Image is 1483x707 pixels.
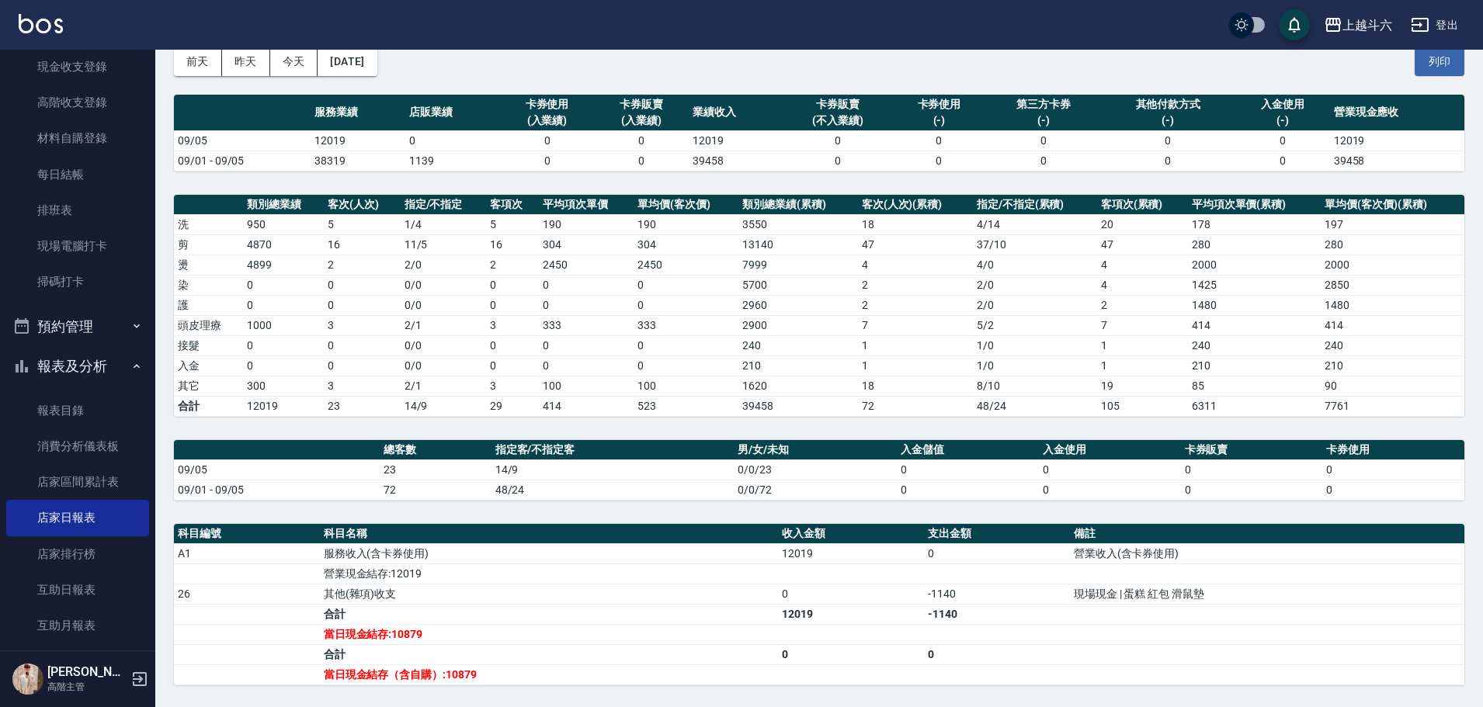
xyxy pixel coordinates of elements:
[634,275,738,295] td: 0
[1101,130,1235,151] td: 0
[401,234,487,255] td: 11 / 5
[1321,214,1464,234] td: 197
[320,624,779,644] td: 當日現金結存:10879
[47,664,127,680] h5: [PERSON_NAME]
[1188,255,1322,275] td: 2000
[973,195,1097,215] th: 指定/不指定(累積)
[6,608,149,643] a: 互助月報表
[1097,275,1188,295] td: 4
[1188,335,1322,355] td: 240
[6,120,149,156] a: 材料自購登錄
[486,255,539,275] td: 2
[924,524,1070,544] th: 支出金額
[858,295,973,315] td: 2
[1321,295,1464,315] td: 1480
[401,315,487,335] td: 2 / 1
[1097,315,1188,335] td: 7
[1181,459,1323,480] td: 0
[738,355,857,376] td: 210
[689,95,783,131] th: 業績收入
[243,335,324,355] td: 0
[47,680,127,694] p: 高階主管
[243,255,324,275] td: 4899
[1318,9,1398,41] button: 上越斗六
[243,214,324,234] td: 950
[500,130,595,151] td: 0
[1235,130,1330,151] td: 0
[1415,47,1464,76] button: 列印
[858,234,973,255] td: 47
[892,130,987,151] td: 0
[243,195,324,215] th: 類別總業績
[243,315,324,335] td: 1000
[174,335,243,355] td: 接髮
[539,295,634,315] td: 0
[539,195,634,215] th: 平均項次單價
[243,376,324,396] td: 300
[324,355,401,376] td: 0
[222,47,270,76] button: 昨天
[598,113,685,129] div: (入業績)
[778,644,924,664] td: 0
[738,255,857,275] td: 7999
[174,524,320,544] th: 科目編號
[486,275,539,295] td: 0
[174,376,243,396] td: 其它
[783,130,892,151] td: 0
[1188,376,1322,396] td: 85
[504,96,591,113] div: 卡券使用
[858,195,973,215] th: 客次(人次)(累積)
[738,295,857,315] td: 2960
[1188,195,1322,215] th: 平均項次單價(累積)
[174,195,1464,417] table: a dense table
[738,214,857,234] td: 3550
[634,315,738,335] td: 333
[1097,376,1188,396] td: 19
[778,524,924,544] th: 收入金額
[1097,396,1188,416] td: 105
[243,234,324,255] td: 4870
[539,214,634,234] td: 190
[634,255,738,275] td: 2450
[324,315,401,335] td: 3
[401,214,487,234] td: 1 / 4
[401,376,487,396] td: 2 / 1
[896,96,983,113] div: 卡券使用
[6,643,149,679] a: 互助排行榜
[858,315,973,335] td: 7
[858,376,973,396] td: 18
[924,604,1070,624] td: -1140
[1235,151,1330,171] td: 0
[1070,584,1464,604] td: 現場現金 | 蛋糕 紅包 滑鼠墊
[634,295,738,315] td: 0
[1097,214,1188,234] td: 20
[1239,113,1326,129] div: (-)
[401,355,487,376] td: 0 / 0
[689,130,783,151] td: 12019
[1097,255,1188,275] td: 4
[1105,113,1231,129] div: (-)
[1097,295,1188,315] td: 2
[973,335,1097,355] td: 1 / 0
[1181,440,1323,460] th: 卡券販賣
[320,563,779,584] td: 營業現金結存:12019
[6,572,149,608] a: 互助日報表
[6,157,149,192] a: 每日結帳
[787,113,888,129] div: (不入業績)
[19,14,63,33] img: Logo
[324,255,401,275] td: 2
[738,396,857,416] td: 39458
[1330,95,1464,131] th: 營業現金應收
[324,195,401,215] th: 客次(人次)
[1322,480,1464,500] td: 0
[6,536,149,572] a: 店家排行榜
[486,295,539,315] td: 0
[634,355,738,376] td: 0
[174,355,243,376] td: 入金
[491,459,735,480] td: 14/9
[1321,396,1464,416] td: 7761
[897,459,1039,480] td: 0
[973,315,1097,335] td: 5 / 2
[897,440,1039,460] th: 入金儲值
[897,480,1039,500] td: 0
